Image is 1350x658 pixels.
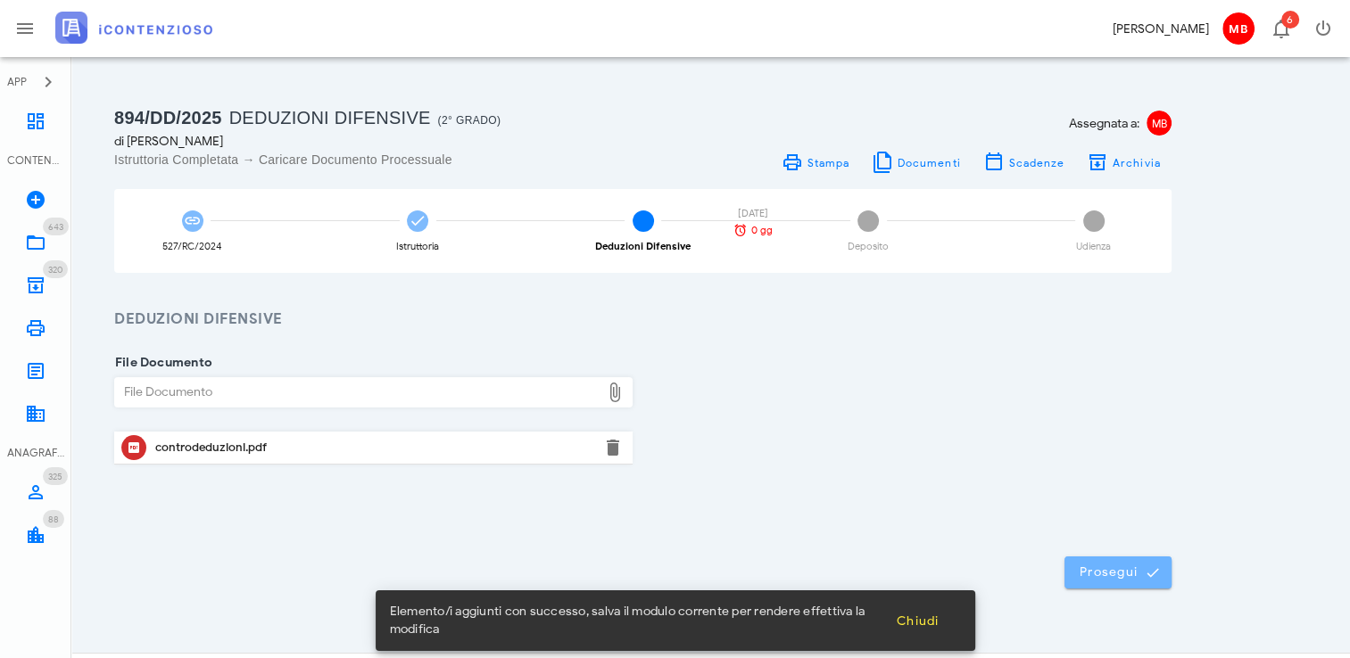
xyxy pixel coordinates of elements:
[897,156,961,169] span: Documenti
[48,221,63,233] span: 643
[770,150,860,175] a: Stampa
[1079,564,1157,580] span: Prosegui
[162,242,222,251] div: 527/RC/2024
[1281,11,1299,29] span: Distintivo
[7,152,64,169] div: CONTENZIOSO
[1259,7,1302,50] button: Distintivo
[43,510,64,528] span: Distintivo
[848,242,889,251] div: Deposito
[438,114,501,127] span: (2° Grado)
[751,226,773,235] span: 0 gg
[114,308,1172,331] h3: Deduzioni Difensive
[7,445,64,461] div: ANAGRAFICA
[110,354,212,372] label: File Documento
[115,378,600,407] div: File Documento
[48,514,59,525] span: 88
[155,440,592,455] div: controdeduzioni.pdf
[114,108,222,127] span: 894/DD/2025
[896,613,940,629] span: Chiudi
[722,209,784,218] div: [DATE]
[882,605,954,637] button: Chiudi
[55,12,212,44] img: logo-text-2x.png
[806,156,849,169] span: Stampa
[633,210,654,232] span: 3
[595,242,691,251] div: Deduzioni Difensive
[396,242,439,251] div: Istruttoria
[602,437,624,458] button: Elimina
[1113,20,1209,38] div: [PERSON_NAME]
[1216,7,1259,50] button: MB
[1075,150,1172,175] button: Archivia
[857,210,879,232] span: 4
[1083,210,1105,232] span: 5
[860,150,972,175] button: Documenti
[1147,111,1172,136] span: MB
[114,132,633,151] div: di [PERSON_NAME]
[390,603,882,638] span: Elemento/i aggiunti con successo, salva il modulo corrente per rendere effettiva la modifica
[229,108,431,127] span: Deduzioni Difensive
[43,260,68,278] span: Distintivo
[43,467,68,485] span: Distintivo
[48,471,62,482] span: 325
[1007,156,1064,169] span: Scadenze
[972,150,1076,175] button: Scadenze
[48,264,62,276] span: 320
[121,435,146,460] button: Clicca per aprire un'anteprima del file o scaricarlo
[1222,12,1255,45] span: MB
[1069,114,1139,133] span: Assegnata a:
[1112,156,1161,169] span: Archivia
[114,151,633,169] div: Istruttoria Completata → Caricare Documento Processuale
[1064,556,1172,588] button: Prosegui
[43,218,69,235] span: Distintivo
[155,433,592,462] div: Clicca per aprire un'anteprima del file o scaricarlo
[1076,242,1111,251] div: Udienza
